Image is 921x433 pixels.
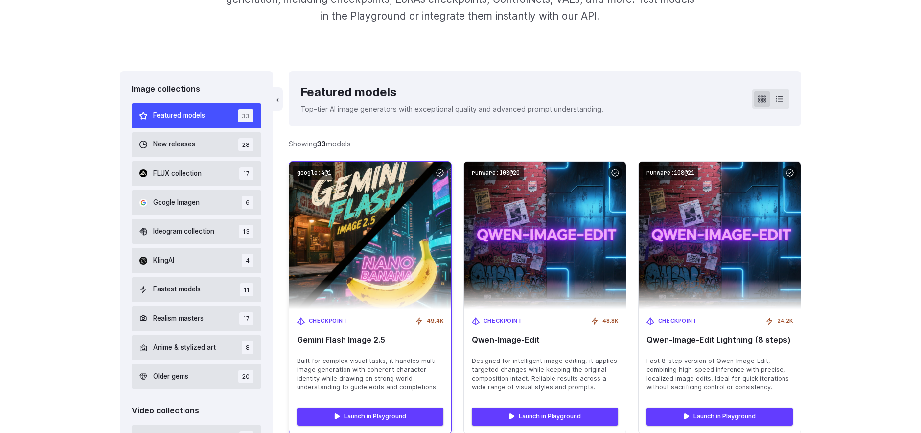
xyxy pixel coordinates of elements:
[132,405,261,417] div: Video collections
[639,162,801,309] img: Qwen‑Image‑Edit Lightning (8 steps)
[132,219,261,244] button: Ideogram collection 13
[239,312,253,325] span: 17
[153,197,200,208] span: Google Imagen
[153,226,214,237] span: Ideogram collection
[646,408,793,425] a: Launch in Playground
[132,364,261,389] button: Older gems 20
[132,248,261,273] button: KlingAI 4
[132,277,261,302] button: Fastest models 11
[153,342,216,353] span: Anime & stylized art
[472,357,618,392] span: Designed for intelligent image editing, it applies targeted changes while keeping the original co...
[293,166,335,180] code: google:4@1
[242,254,253,267] span: 4
[273,87,283,111] button: ‹
[242,341,253,354] span: 8
[602,317,618,326] span: 48.8K
[153,168,202,179] span: FLUX collection
[132,161,261,186] button: FLUX collection 17
[484,317,523,326] span: Checkpoint
[300,83,603,101] div: Featured models
[132,306,261,331] button: Realism masters 17
[238,370,253,383] span: 20
[472,408,618,425] a: Launch in Playground
[317,140,326,148] strong: 33
[468,166,524,180] code: runware:108@20
[472,336,618,345] span: Qwen‑Image‑Edit
[240,283,253,296] span: 11
[238,138,253,151] span: 28
[646,357,793,392] span: Fast 8-step version of Qwen‑Image‑Edit, combining high-speed inference with precise, localized im...
[242,196,253,209] span: 6
[646,336,793,345] span: Qwen‑Image‑Edit Lightning (8 steps)
[777,317,793,326] span: 24.2K
[300,103,603,115] p: Top-tier AI image generators with exceptional quality and advanced prompt understanding.
[427,317,443,326] span: 49.4K
[309,317,348,326] span: Checkpoint
[297,408,443,425] a: Launch in Playground
[297,336,443,345] span: Gemini Flash Image 2.5
[238,109,253,122] span: 33
[297,357,443,392] span: Built for complex visual tasks, it handles multi-image generation with coherent character identit...
[281,154,459,316] img: Gemini Flash Image 2.5
[153,313,204,324] span: Realism masters
[239,167,253,180] span: 17
[132,83,261,96] div: Image collections
[464,162,626,309] img: Qwen‑Image‑Edit
[153,284,201,295] span: Fastest models
[153,139,195,150] span: New releases
[153,371,188,382] span: Older gems
[239,225,253,238] span: 13
[643,166,698,180] code: runware:108@21
[132,132,261,157] button: New releases 28
[289,138,351,149] div: Showing models
[132,103,261,128] button: Featured models 33
[153,110,205,121] span: Featured models
[132,190,261,215] button: Google Imagen 6
[658,317,697,326] span: Checkpoint
[153,255,174,266] span: KlingAI
[132,335,261,360] button: Anime & stylized art 8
